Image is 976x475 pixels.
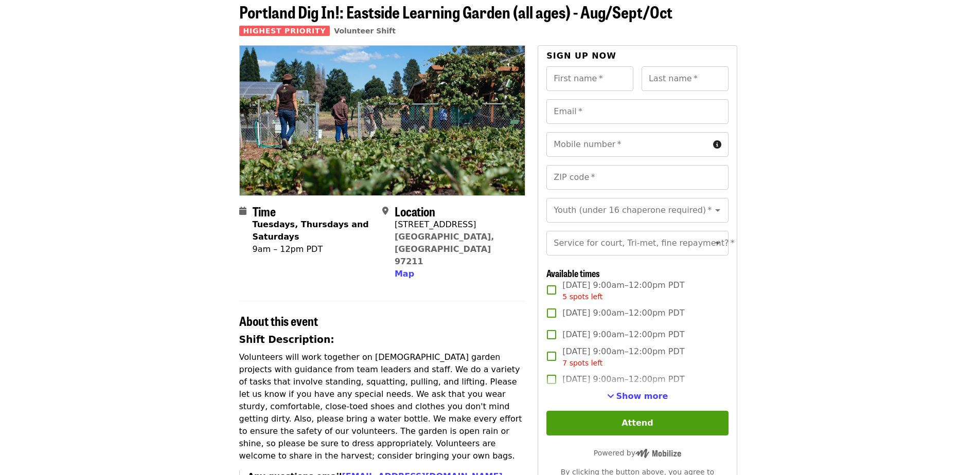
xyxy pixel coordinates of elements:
span: [DATE] 9:00am–12:00pm PDT [562,345,684,369]
span: About this event [239,312,318,330]
p: Volunteers will work together on [DEMOGRAPHIC_DATA] garden projects with guidance from team leade... [239,351,526,462]
span: Sign up now [546,51,616,61]
i: calendar icon [239,206,246,216]
button: Map [395,268,414,280]
button: See more timeslots [607,390,668,403]
span: Map [395,269,414,279]
span: Show more [616,391,668,401]
button: Open [711,203,725,217]
a: Volunteer Shift [334,27,396,35]
input: ZIP code [546,165,728,190]
span: Highest Priority [239,26,330,36]
a: [GEOGRAPHIC_DATA], [GEOGRAPHIC_DATA] 97211 [395,232,494,266]
span: Location [395,202,435,220]
span: 7 spots left [562,359,602,367]
strong: Tuesdays, Thursdays and Saturdays [253,220,369,242]
strong: Shift Description: [239,334,334,345]
input: First name [546,66,633,91]
img: Powered by Mobilize [635,449,681,458]
span: [DATE] 9:00am–12:00pm PDT [562,307,684,319]
input: Mobile number [546,132,708,157]
span: [DATE] 9:00am–12:00pm PDT [562,279,684,302]
span: Time [253,202,276,220]
div: [STREET_ADDRESS] [395,218,517,231]
button: Attend [546,411,728,435]
input: Email [546,99,728,124]
span: Available times [546,266,600,280]
span: [DATE] 9:00am–12:00pm PDT [562,328,684,341]
img: Portland Dig In!: Eastside Learning Garden (all ages) - Aug/Sept/Oct organized by Oregon Food Bank [240,46,525,195]
i: map-marker-alt icon [382,206,388,216]
span: 5 spots left [562,293,602,301]
button: Open [711,236,725,250]
span: Powered by [594,449,681,457]
span: [DATE] 9:00am–12:00pm PDT [562,373,684,386]
i: circle-info icon [713,140,721,150]
div: 9am – 12pm PDT [253,243,374,255]
input: Last name [642,66,729,91]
